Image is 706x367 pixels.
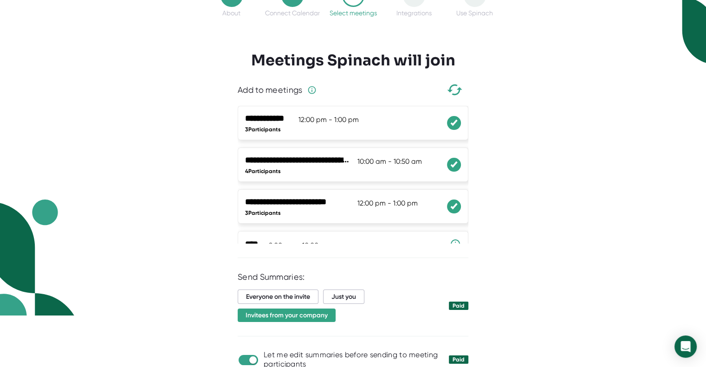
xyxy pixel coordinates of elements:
span: 12:00 pm - 1:00 pm [298,116,359,124]
div: Open Intercom Messenger [674,335,697,358]
div: Connect Calendar [265,9,320,17]
span: Invitees from your company [238,309,336,322]
div: Select meetings [330,9,377,17]
div: Integrations [396,9,432,17]
span: 3 Participants [245,210,281,216]
div: Send Summaries: [238,272,468,283]
span: 8:00 am - 10:00 am [269,241,331,250]
h3: Meetings Spinach will join [251,52,455,69]
div: Paid [453,303,465,309]
span: 3 Participants [245,126,281,133]
div: Add to meetings [238,85,303,96]
span: Just you [323,290,364,304]
span: 4 Participants [245,168,281,174]
span: Everyone on the invite [238,290,318,304]
div: Paid [453,356,465,363]
div: Use Spinach [456,9,493,17]
div: About [222,9,240,17]
span: 12:00 pm - 1:00 pm [357,199,418,207]
span: 10:00 am - 10:50 am [357,157,422,166]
